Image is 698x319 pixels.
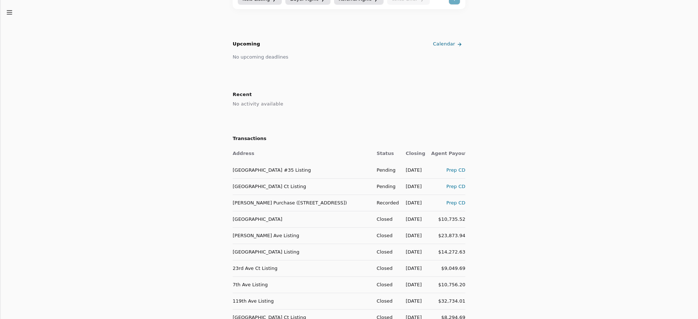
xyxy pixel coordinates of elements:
[371,227,400,244] td: Closed
[233,276,371,293] td: 7th Ave Listing
[233,293,371,309] td: 119th Ave Listing
[371,293,400,309] td: Closed
[400,178,425,195] td: [DATE]
[432,38,465,50] a: Calendar
[233,145,371,162] th: Address
[371,195,400,211] td: Recorded
[371,276,400,293] td: Closed
[431,297,465,305] div: $32,734.01
[400,293,425,309] td: [DATE]
[233,99,465,109] div: No activity available
[233,162,371,178] td: [GEOGRAPHIC_DATA] #35 Listing
[400,145,425,162] th: Closing
[431,281,465,288] div: $10,756.20
[233,178,371,195] td: [GEOGRAPHIC_DATA] Ct Listing
[233,211,371,227] td: [GEOGRAPHIC_DATA]
[400,195,425,211] td: [DATE]
[431,215,465,223] div: $10,735.52
[400,244,425,260] td: [DATE]
[371,162,400,178] td: Pending
[233,260,371,276] td: 23rd Ave Ct Listing
[233,53,288,61] div: No upcoming deadlines
[400,162,425,178] td: [DATE]
[233,40,260,48] h2: Upcoming
[400,227,425,244] td: [DATE]
[371,145,400,162] th: Status
[371,244,400,260] td: Closed
[233,195,371,211] td: [PERSON_NAME] Purchase ([STREET_ADDRESS])
[431,248,465,256] div: $14,272.63
[233,135,465,143] h2: Transactions
[233,244,371,260] td: [GEOGRAPHIC_DATA] Listing
[431,183,465,190] div: Prep CD
[400,276,425,293] td: [DATE]
[371,260,400,276] td: Closed
[425,145,465,162] th: Agent Payout
[371,211,400,227] td: Closed
[233,90,465,99] h2: Recent
[433,40,455,48] span: Calendar
[431,199,465,207] div: Prep CD
[233,227,371,244] td: [PERSON_NAME] Ave Listing
[431,264,465,272] div: $9,049.69
[400,260,425,276] td: [DATE]
[371,178,400,195] td: Pending
[400,211,425,227] td: [DATE]
[431,232,465,239] div: $23,873.94
[431,166,465,174] div: Prep CD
